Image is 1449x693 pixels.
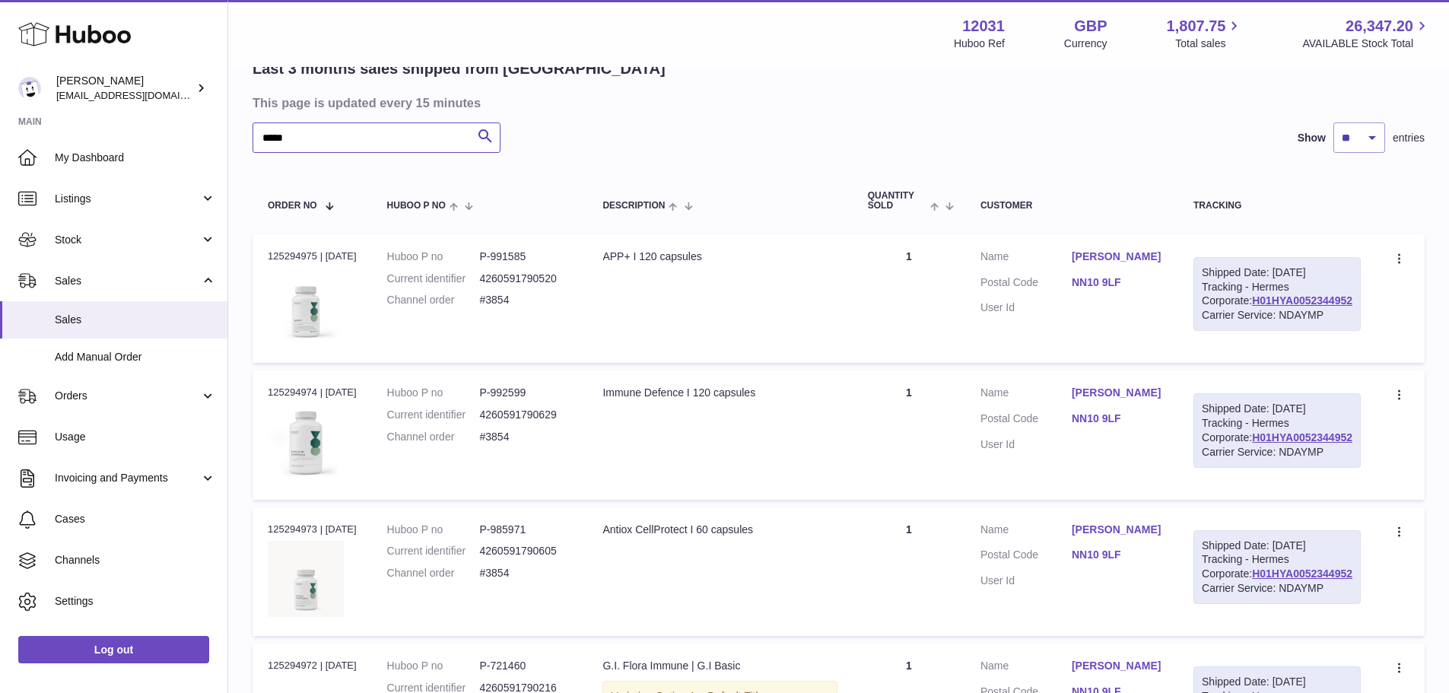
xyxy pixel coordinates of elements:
img: 1718696990.jpg [268,405,344,481]
a: [PERSON_NAME] [1072,659,1163,673]
div: 125294974 | [DATE] [268,386,357,399]
dd: 4260591790520 [479,272,572,286]
div: Tracking - Hermes Corporate: [1193,530,1361,605]
td: 1 [853,370,965,499]
a: NN10 9LF [1072,412,1163,426]
dt: Current identifier [387,272,480,286]
span: Add Manual Order [55,350,216,364]
dd: 4260591790629 [479,408,572,422]
dt: Channel order [387,566,480,580]
dt: Channel order [387,293,480,307]
dt: Huboo P no [387,386,480,400]
div: Antiox CellProtect I 60 capsules [602,523,837,537]
h2: Last 3 months sales shipped from [GEOGRAPHIC_DATA] [253,59,666,79]
dd: P-985971 [479,523,572,537]
span: AVAILABLE Stock Total [1302,37,1431,51]
div: Currency [1064,37,1107,51]
span: Settings [55,594,216,609]
span: Description [602,201,665,211]
div: G.I. Flora Immune | G.I Basic [602,659,837,673]
dd: #3854 [479,430,572,444]
div: Tracking - Hermes Corporate: [1193,257,1361,332]
div: APP+ I 120 capsules [602,250,837,264]
dt: Postal Code [980,412,1072,430]
span: Usage [55,430,216,444]
span: Channels [55,553,216,567]
div: Shipped Date: [DATE] [1202,675,1352,689]
div: Tracking [1193,201,1361,211]
dt: Name [980,523,1072,541]
a: [PERSON_NAME] [1072,523,1163,537]
dt: Postal Code [980,548,1072,566]
dt: Current identifier [387,408,480,422]
span: Stock [55,233,200,247]
div: Shipped Date: [DATE] [1202,539,1352,553]
dd: P-721460 [479,659,572,673]
div: Carrier Service: NDAYMP [1202,445,1352,459]
a: NN10 9LF [1072,275,1163,290]
strong: GBP [1074,16,1107,37]
span: Total sales [1175,37,1243,51]
img: 120311718617884.jpg [268,541,344,617]
span: Order No [268,201,317,211]
dt: User Id [980,574,1072,588]
dt: Name [980,659,1072,677]
dt: Huboo P no [387,659,480,673]
a: 1,807.75 Total sales [1167,16,1244,51]
h3: This page is updated every 15 minutes [253,94,1421,111]
dt: User Id [980,437,1072,452]
td: 1 [853,507,965,636]
dt: Name [980,250,1072,268]
dt: Name [980,386,1072,404]
dd: #3854 [479,566,572,580]
span: Listings [55,192,200,206]
label: Show [1298,131,1326,145]
a: H01HYA0052344952 [1252,431,1352,443]
a: [PERSON_NAME] [1072,386,1163,400]
dt: Postal Code [980,275,1072,294]
dt: Huboo P no [387,523,480,537]
div: Carrier Service: NDAYMP [1202,308,1352,323]
a: H01HYA0052344952 [1252,294,1352,307]
span: Quantity Sold [868,191,926,211]
span: Huboo P no [387,201,446,211]
div: Immune Defence I 120 capsules [602,386,837,400]
dt: Channel order [387,430,480,444]
span: Cases [55,512,216,526]
a: NN10 9LF [1072,548,1163,562]
td: 1 [853,234,965,363]
div: 125294973 | [DATE] [268,523,357,536]
dt: Current identifier [387,544,480,558]
div: Customer [980,201,1163,211]
img: 120311718617736.jpg [268,268,344,344]
span: Invoicing and Payments [55,471,200,485]
dd: P-992599 [479,386,572,400]
div: 125294972 | [DATE] [268,659,357,672]
span: Orders [55,389,200,403]
dt: Huboo P no [387,250,480,264]
a: Log out [18,636,209,663]
img: internalAdmin-12031@internal.huboo.com [18,77,41,100]
dd: P-991585 [479,250,572,264]
span: 1,807.75 [1167,16,1226,37]
div: Shipped Date: [DATE] [1202,265,1352,280]
div: Carrier Service: NDAYMP [1202,581,1352,596]
a: 26,347.20 AVAILABLE Stock Total [1302,16,1431,51]
div: 125294975 | [DATE] [268,250,357,263]
a: H01HYA0052344952 [1252,567,1352,580]
span: My Dashboard [55,151,216,165]
div: [PERSON_NAME] [56,74,193,103]
strong: 12031 [962,16,1005,37]
div: Tracking - Hermes Corporate: [1193,393,1361,468]
span: 26,347.20 [1346,16,1413,37]
dd: #3854 [479,293,572,307]
dd: 4260591790605 [479,544,572,558]
div: Huboo Ref [954,37,1005,51]
div: Shipped Date: [DATE] [1202,402,1352,416]
span: Sales [55,313,216,327]
dt: User Id [980,300,1072,315]
span: [EMAIL_ADDRESS][DOMAIN_NAME] [56,89,224,101]
span: Sales [55,274,200,288]
span: entries [1393,131,1425,145]
a: [PERSON_NAME] [1072,250,1163,264]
